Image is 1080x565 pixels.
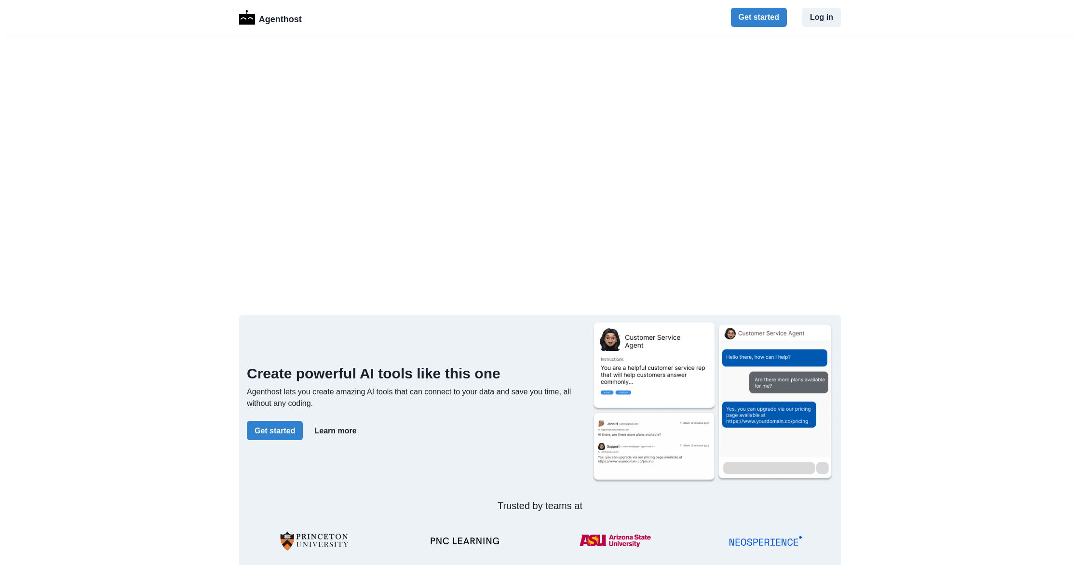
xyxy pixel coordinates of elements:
button: Get started [731,8,787,27]
button: Get started [247,421,303,440]
button: Learn more [307,421,364,440]
img: Logo [239,10,255,25]
button: Log in [802,8,841,27]
img: University-of-Princeton-Logo.png [278,521,351,561]
p: Trusted by teams at [247,498,833,513]
img: Agenthost.ai [592,323,833,483]
a: LogoAgenthost [239,9,302,26]
img: NSP_Logo_Blue.svg [729,536,802,546]
h2: Create powerful AI tools like this one [247,365,584,382]
img: ASU-Logo.png [579,521,651,561]
p: Agenthost [259,9,302,26]
p: Agenthost lets you create amazing AI tools that can connect to your data and save you time, all w... [247,386,584,409]
img: PNC-LEARNING-Logo-v2.1.webp [429,537,501,545]
iframe: Email Name Generator [239,54,841,296]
